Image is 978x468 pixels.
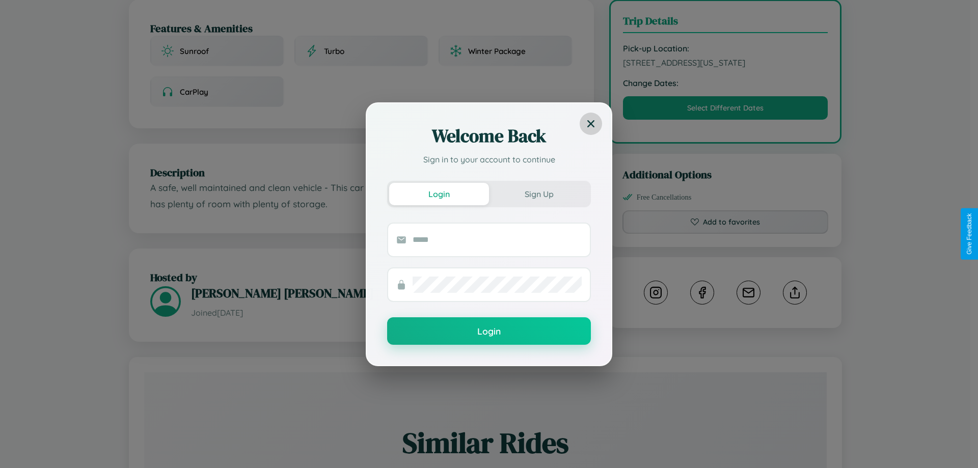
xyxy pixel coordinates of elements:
button: Login [389,183,489,205]
div: Give Feedback [966,213,973,255]
button: Login [387,317,591,345]
button: Sign Up [489,183,589,205]
h2: Welcome Back [387,124,591,148]
p: Sign in to your account to continue [387,153,591,166]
